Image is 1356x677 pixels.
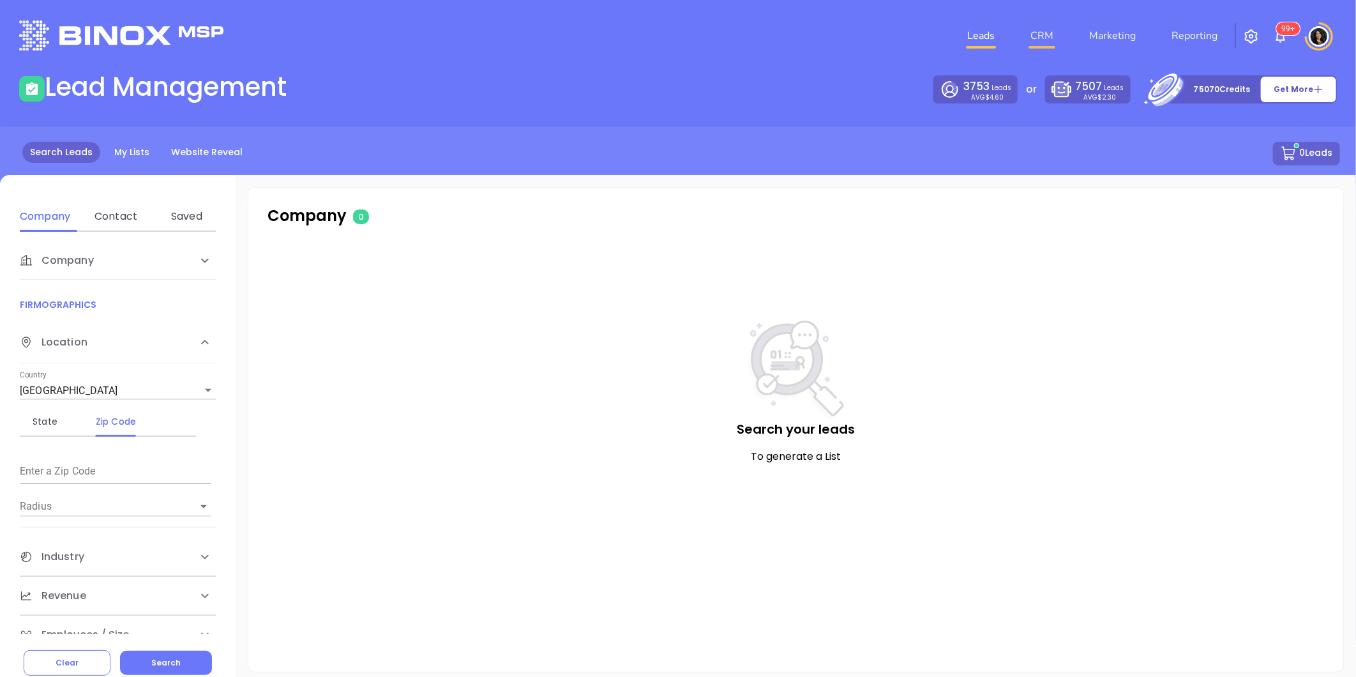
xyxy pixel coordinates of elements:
span: $4.60 [985,93,1004,102]
div: Industry [20,538,216,576]
button: Search [120,651,212,675]
div: Zip Code [91,414,141,429]
span: 7507 [1075,79,1102,94]
p: Leads [1075,79,1124,95]
sup: 100 [1277,22,1300,35]
p: or [1026,82,1037,97]
span: Revenue [20,588,86,604]
div: Company [20,241,216,280]
p: Search your leads [274,420,1318,439]
div: Employees / Size [20,616,216,654]
a: Reporting [1166,23,1223,49]
span: Company [20,253,94,268]
a: Marketing [1084,23,1141,49]
div: Company [20,209,70,224]
span: $2.30 [1097,93,1116,102]
div: Location [20,322,216,363]
a: Search Leads [22,142,100,163]
p: Company [267,204,597,227]
p: Leads [963,79,1011,95]
span: Search [151,657,181,668]
button: Get More [1260,76,1337,103]
span: Industry [20,549,84,565]
img: iconSetting [1244,29,1259,44]
img: logo [19,20,223,50]
span: Employees / Size [20,627,130,643]
div: [GEOGRAPHIC_DATA] [20,381,216,401]
p: AVG [1083,95,1116,100]
img: user [1309,26,1329,47]
button: Open [195,498,213,515]
span: 3753 [963,79,990,94]
div: Revenue [20,577,216,615]
div: Contact [91,209,141,224]
img: NoSearch [748,321,844,420]
div: State [20,414,70,429]
img: iconNotification [1273,29,1288,44]
p: To generate a List [274,449,1318,464]
a: My Lists [107,142,157,163]
button: 0Leads [1273,142,1340,165]
a: Leads [962,23,1000,49]
p: AVG [971,95,1004,100]
label: Country [20,372,47,379]
a: Website Reveal [163,142,250,163]
button: Clear [24,650,110,676]
p: FIRMOGRAPHICS [20,298,216,312]
span: 0 [353,209,369,224]
div: Saved [162,209,212,224]
h1: Lead Management [45,72,287,102]
span: Location [20,335,87,350]
a: CRM [1025,23,1058,49]
span: Clear [56,657,79,668]
p: 75070 Credits [1194,83,1251,96]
